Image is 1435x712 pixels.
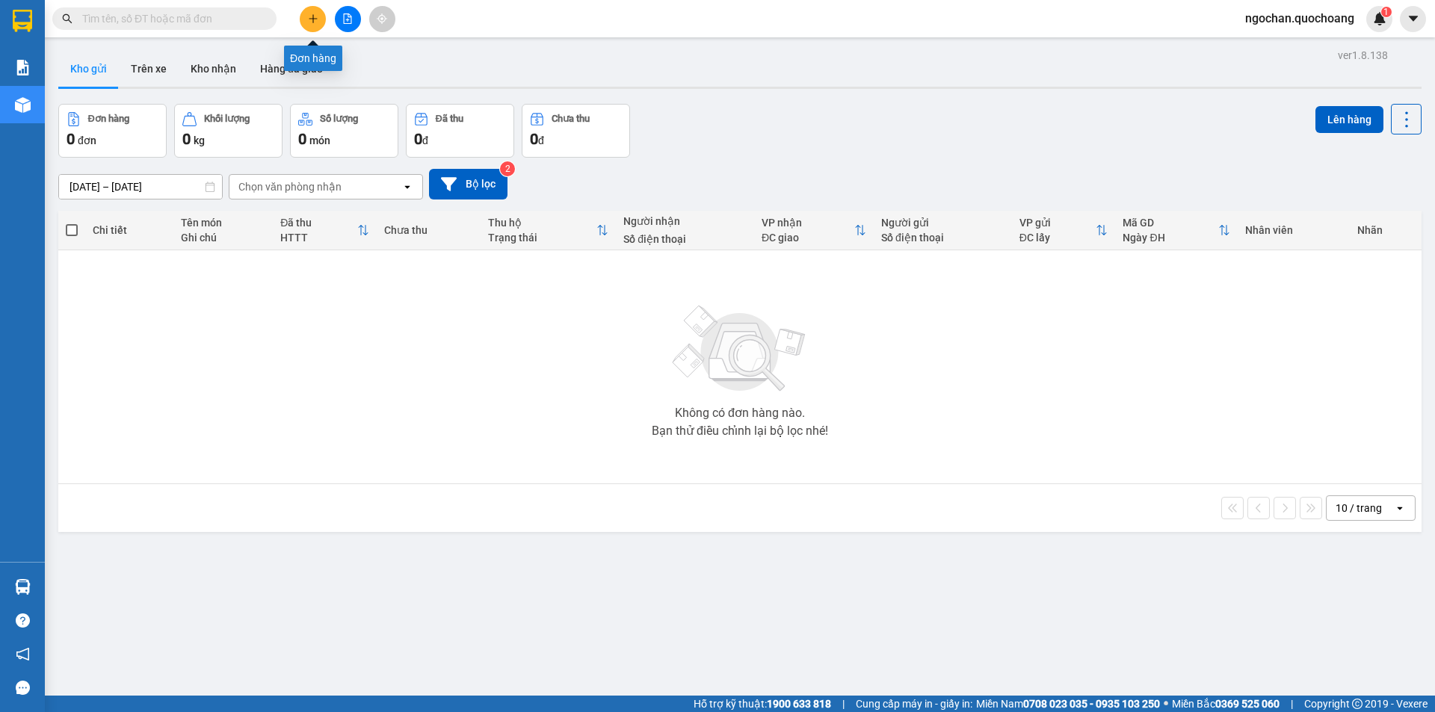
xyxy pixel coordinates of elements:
span: 0 [530,130,538,148]
sup: 1 [1381,7,1392,17]
span: kg [194,134,205,146]
img: icon-new-feature [1373,12,1386,25]
span: aim [377,13,387,24]
span: Miền Bắc [1172,696,1280,712]
strong: 1900 633 818 [767,698,831,710]
button: Kho gửi [58,51,119,87]
svg: open [401,181,413,193]
span: 1 [1383,7,1389,17]
div: Chưa thu [552,114,590,124]
div: Nhãn [1357,224,1414,236]
div: Chọn văn phòng nhận [238,179,342,194]
div: Tên món [181,217,265,229]
div: Mã GD [1123,217,1218,229]
img: warehouse-icon [15,97,31,113]
span: ngochan.quochoang [1233,9,1366,28]
div: Khối lượng [204,114,250,124]
span: đơn [78,134,96,146]
strong: 0708 023 035 - 0935 103 250 [1023,698,1160,710]
th: Toggle SortBy [1012,211,1116,250]
div: Chi tiết [93,224,165,236]
button: Lên hàng [1315,106,1383,133]
th: Toggle SortBy [754,211,874,250]
svg: open [1394,502,1406,514]
div: Trạng thái [488,232,596,244]
span: search [62,13,72,24]
button: file-add [335,6,361,32]
div: ĐC giao [762,232,854,244]
div: Đã thu [280,217,357,229]
span: 0 [298,130,306,148]
th: Toggle SortBy [273,211,377,250]
span: 0 [182,130,191,148]
span: 0 [414,130,422,148]
div: VP nhận [762,217,854,229]
button: Kho nhận [179,51,248,87]
span: 0 [67,130,75,148]
div: Ngày ĐH [1123,232,1218,244]
span: message [16,681,30,695]
span: Cung cấp máy in - giấy in: [856,696,972,712]
div: Số điện thoại [881,232,1004,244]
img: logo-vxr [13,10,32,32]
div: Nhân viên [1245,224,1342,236]
div: Đã thu [436,114,463,124]
div: Chưa thu [384,224,473,236]
button: Chưa thu0đ [522,104,630,158]
div: Không có đơn hàng nào. [675,407,805,419]
span: | [1291,696,1293,712]
th: Toggle SortBy [1115,211,1238,250]
div: HTTT [280,232,357,244]
button: caret-down [1400,6,1426,32]
button: Hàng đã giao [248,51,335,87]
div: ĐC lấy [1019,232,1096,244]
button: Trên xe [119,51,179,87]
span: | [842,696,845,712]
strong: 0369 525 060 [1215,698,1280,710]
div: Người gửi [881,217,1004,229]
span: file-add [342,13,353,24]
span: question-circle [16,613,30,628]
span: đ [422,134,428,146]
button: Khối lượng0kg [174,104,283,158]
div: Số điện thoại [623,233,747,245]
button: plus [300,6,326,32]
span: plus [308,13,318,24]
sup: 2 [500,161,515,176]
div: ver 1.8.138 [1338,47,1388,64]
th: Toggle SortBy [481,211,616,250]
span: caret-down [1407,12,1420,25]
img: svg+xml;base64,PHN2ZyBjbGFzcz0ibGlzdC1wbHVnX19zdmciIHhtbG5zPSJodHRwOi8vd3d3LnczLm9yZy8yMDAwL3N2Zy... [665,297,815,401]
img: solution-icon [15,60,31,75]
span: đ [538,134,544,146]
div: Số lượng [320,114,358,124]
button: Bộ lọc [429,169,507,199]
span: Miền Nam [976,696,1160,712]
input: Select a date range. [59,175,222,199]
span: ⚪️ [1164,701,1168,707]
div: Thu hộ [488,217,596,229]
span: Hỗ trợ kỹ thuật: [694,696,831,712]
img: warehouse-icon [15,579,31,595]
input: Tìm tên, số ĐT hoặc mã đơn [82,10,259,27]
button: aim [369,6,395,32]
span: notification [16,647,30,661]
button: Đơn hàng0đơn [58,104,167,158]
span: món [309,134,330,146]
div: 10 / trang [1336,501,1382,516]
button: Số lượng0món [290,104,398,158]
div: VP gửi [1019,217,1096,229]
div: Đơn hàng [88,114,129,124]
button: Đã thu0đ [406,104,514,158]
div: Người nhận [623,215,747,227]
div: Bạn thử điều chỉnh lại bộ lọc nhé! [652,425,828,437]
div: Đơn hàng [284,46,342,71]
div: Ghi chú [181,232,265,244]
span: copyright [1352,699,1363,709]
